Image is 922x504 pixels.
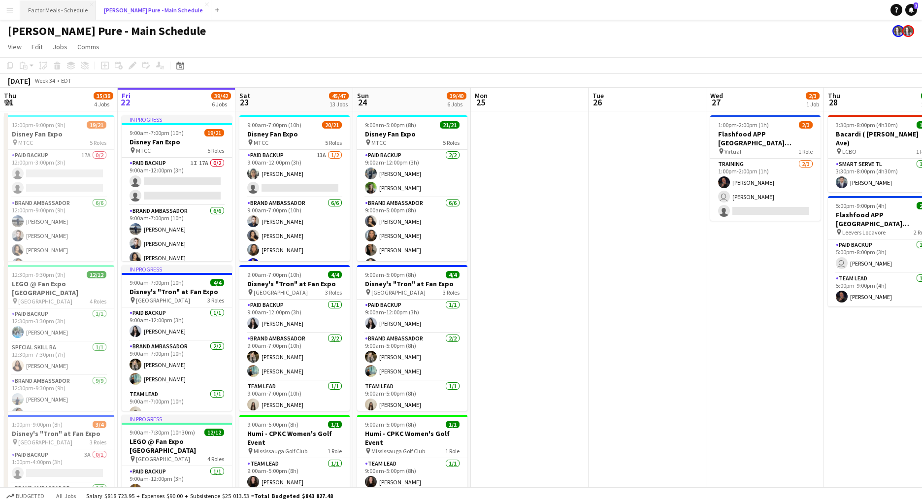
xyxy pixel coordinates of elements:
[826,97,840,108] span: 28
[239,91,250,100] span: Sat
[710,115,821,221] app-job-card: 1:00pm-2:00pm (1h)2/3Flashfood APP [GEOGRAPHIC_DATA] [GEOGRAPHIC_DATA], [GEOGRAPHIC_DATA] Trainin...
[122,205,232,310] app-card-role: Brand Ambassador6/69:00am-7:00pm (10h)[PERSON_NAME][PERSON_NAME][PERSON_NAME]
[61,77,71,84] div: EDT
[718,121,769,129] span: 1:00pm-2:00pm (1h)
[836,202,887,209] span: 5:00pm-9:00pm (4h)
[2,97,16,108] span: 21
[239,415,350,492] app-job-card: 9:00am-5:00pm (8h)1/1Humi - CPKC Women's Golf Event Mississauga Golf Club1 RoleTeam Lead1/19:00am...
[212,101,230,108] div: 6 Jobs
[356,97,369,108] span: 24
[247,421,298,428] span: 9:00am-5:00pm (8h)
[210,279,224,286] span: 4/4
[122,91,131,100] span: Fri
[724,148,741,155] span: Virtual
[365,421,416,428] span: 9:00am-5:00pm (8h)
[32,42,43,51] span: Edit
[4,342,114,375] app-card-role: Special Skill BA1/112:30pm-7:30pm (7h)[PERSON_NAME]
[254,447,307,455] span: Mississauga Golf Club
[18,139,33,146] span: MTCC
[357,115,467,261] app-job-card: 9:00am-5:00pm (8h)21/21Disney Fan Expo MTCC5 RolesPaid Backup2/29:00am-12:00pm (3h)[PERSON_NAME][...
[357,150,467,198] app-card-role: Paid Backup2/29:00am-12:00pm (3h)[PERSON_NAME][PERSON_NAME]
[239,115,350,261] app-job-card: 9:00am-7:00pm (10h)20/21Disney Fan Expo MTCC5 RolesPaid Backup13A1/29:00am-12:00pm (3h)[PERSON_NA...
[33,77,57,84] span: Week 34
[710,159,821,221] app-card-role: Training2/31:00pm-2:00pm (1h)[PERSON_NAME] [PERSON_NAME]
[239,429,350,447] h3: Humi - CPKC Women's Golf Event
[207,455,224,463] span: 4 Roles
[445,447,460,455] span: 1 Role
[328,421,342,428] span: 1/1
[440,121,460,129] span: 21/21
[328,271,342,278] span: 4/4
[357,333,467,381] app-card-role: Brand Ambassador2/29:00am-5:00pm (8h)[PERSON_NAME][PERSON_NAME]
[4,150,114,198] app-card-role: Paid Backup17A0/212:00pm-3:00pm (3h)
[4,115,114,261] div: 12:00pm-9:00pm (9h)19/21Disney Fan Expo MTCC5 RolesPaid Backup17A0/212:00pm-3:00pm (3h) Brand Amb...
[122,265,232,411] app-job-card: In progress9:00am-7:00pm (10h)4/4Disney's "Tron" at Fan Expo [GEOGRAPHIC_DATA]3 RolesPaid Backup1...
[94,92,113,100] span: 35/38
[12,271,66,278] span: 12:30pm-9:30pm (9h)
[20,0,96,20] button: Factor Meals - Schedule
[4,308,114,342] app-card-role: Paid Backup1/112:30pm-3:30pm (3h)[PERSON_NAME]
[365,121,416,129] span: 9:00am-5:00pm (8h)
[357,429,467,447] h3: Humi - CPKC Women's Golf Event
[122,265,232,273] div: In progress
[239,300,350,333] app-card-role: Paid Backup1/19:00am-12:00pm (3h)[PERSON_NAME]
[207,147,224,154] span: 5 Roles
[239,198,350,302] app-card-role: Brand Ambassador6/69:00am-7:00pm (10h)[PERSON_NAME][PERSON_NAME][PERSON_NAME][PERSON_NAME]
[5,491,46,502] button: Budgeted
[53,42,67,51] span: Jobs
[4,429,114,438] h3: Disney's "Tron" at Fan Expo
[122,341,232,389] app-card-role: Brand Ambassador2/29:00am-7:00pm (10h)[PERSON_NAME][PERSON_NAME]
[8,76,31,86] div: [DATE]
[371,139,386,146] span: MTCC
[87,271,106,278] span: 12/12
[357,381,467,414] app-card-role: Team Lead1/19:00am-5:00pm (8h)[PERSON_NAME]
[710,130,821,147] h3: Flashfood APP [GEOGRAPHIC_DATA] [GEOGRAPHIC_DATA], [GEOGRAPHIC_DATA] Training
[73,40,103,53] a: Comms
[136,147,151,154] span: MTCC
[799,121,813,129] span: 2/3
[77,42,99,51] span: Comms
[16,493,44,500] span: Budgeted
[325,289,342,296] span: 3 Roles
[204,429,224,436] span: 12/12
[371,289,426,296] span: [GEOGRAPHIC_DATA]
[120,97,131,108] span: 22
[122,307,232,341] app-card-role: Paid Backup1/19:00am-12:00pm (3h)[PERSON_NAME]
[211,92,231,100] span: 39/42
[18,438,72,446] span: [GEOGRAPHIC_DATA]
[136,297,190,304] span: [GEOGRAPHIC_DATA]
[94,101,113,108] div: 4 Jobs
[443,139,460,146] span: 5 Roles
[254,492,333,500] span: Total Budgeted $843 827.48
[798,148,813,155] span: 1 Role
[12,421,63,428] span: 1:00pm-9:00pm (8h)
[371,447,425,455] span: Mississauga Golf Club
[325,139,342,146] span: 5 Roles
[836,121,898,129] span: 3:30pm-8:00pm (4h30m)
[905,4,917,16] a: 2
[122,115,232,261] div: In progress9:00am-7:00pm (10h)19/21Disney Fan Expo MTCC5 RolesPaid Backup1I17A0/29:00am-12:00pm (...
[239,265,350,411] app-job-card: 9:00am-7:00pm (10h)4/4Disney's "Tron" at Fan Expo [GEOGRAPHIC_DATA]3 RolesPaid Backup1/19:00am-12...
[357,458,467,492] app-card-role: Team Lead1/19:00am-5:00pm (8h)[PERSON_NAME]
[357,265,467,411] div: 9:00am-5:00pm (8h)4/4Disney's "Tron" at Fan Expo [GEOGRAPHIC_DATA]3 RolesPaid Backup1/19:00am-12:...
[710,91,723,100] span: Wed
[914,2,918,9] span: 2
[709,97,723,108] span: 27
[443,289,460,296] span: 3 Roles
[806,92,820,100] span: 2/3
[18,298,72,305] span: [GEOGRAPHIC_DATA]
[4,91,16,100] span: Thu
[446,421,460,428] span: 1/1
[122,389,232,422] app-card-role: Team Lead1/19:00am-7:00pm (10h)[PERSON_NAME]
[239,279,350,288] h3: Disney's "Tron" at Fan Expo
[357,198,467,302] app-card-role: Brand Ambassador6/69:00am-5:00pm (8h)[PERSON_NAME][PERSON_NAME][PERSON_NAME][PERSON_NAME]
[136,455,190,463] span: [GEOGRAPHIC_DATA]
[4,265,114,411] div: 12:30pm-9:30pm (9h)12/12LEGO @ Fan Expo [GEOGRAPHIC_DATA] [GEOGRAPHIC_DATA]4 RolesPaid Backup1/11...
[238,97,250,108] span: 23
[357,415,467,492] app-job-card: 9:00am-5:00pm (8h)1/1Humi - CPKC Women's Golf Event Mississauga Golf Club1 RoleTeam Lead1/19:00am...
[447,92,466,100] span: 39/40
[86,492,333,500] div: Salary $818 723.95 + Expenses $90.00 + Subsistence $25 013.53 =
[122,115,232,123] div: In progress
[593,91,604,100] span: Tue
